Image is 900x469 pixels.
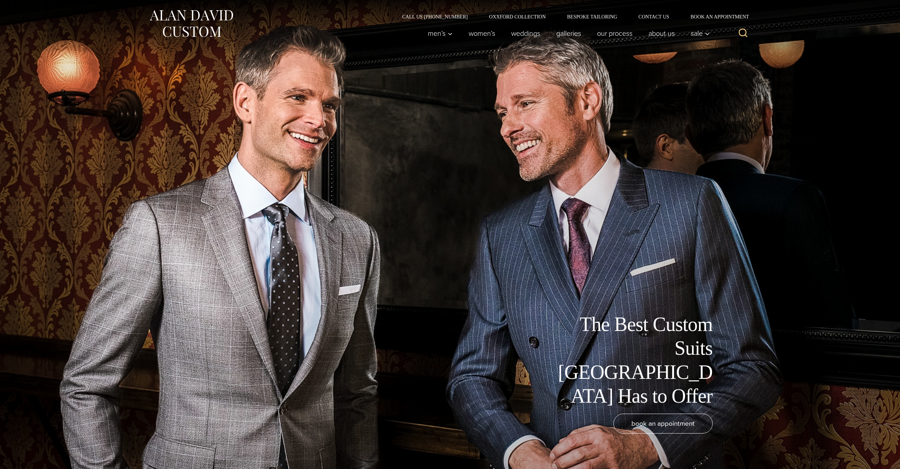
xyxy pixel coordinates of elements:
a: book an appointment [613,414,713,434]
a: Bespoke Tailoring [556,14,628,19]
nav: Secondary Navigation [392,14,752,19]
img: Alan David Custom [149,8,234,39]
a: Galleries [548,26,589,40]
a: About Us [640,26,683,40]
a: weddings [503,26,548,40]
a: Oxxford Collection [478,14,556,19]
a: Call Us [PHONE_NUMBER] [392,14,479,19]
span: Men’s [428,30,453,37]
span: book an appointment [631,418,695,429]
h1: The Best Custom Suits [GEOGRAPHIC_DATA] Has to Offer [553,313,713,408]
button: View Search Form [735,25,752,42]
a: Our Process [589,26,640,40]
nav: Primary Navigation [420,26,713,40]
a: Contact Us [628,14,680,19]
span: Sale [691,30,710,37]
a: Women’s [460,26,503,40]
a: Book an Appointment [680,14,751,19]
